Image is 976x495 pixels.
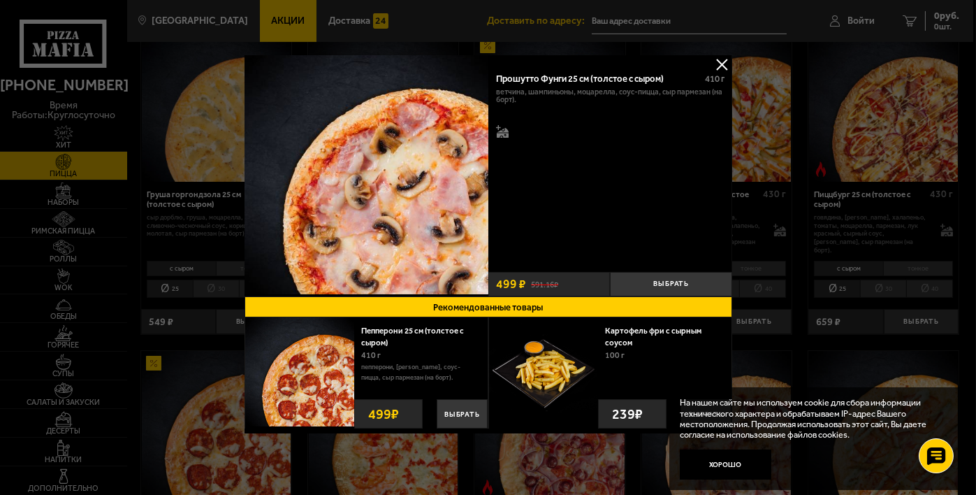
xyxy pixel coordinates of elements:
[531,279,558,289] s: 591.16 ₽
[365,400,402,428] strong: 499 ₽
[610,272,732,297] button: Выбрать
[680,397,944,439] p: На нашем сайте мы используем cookie для сбора информации технического характера и обрабатываем IP...
[361,326,464,347] a: Пепперони 25 см (толстое с сыром)
[244,296,732,317] button: Рекомендованные товары
[361,350,381,360] span: 410 г
[495,88,724,104] p: ветчина, шампиньоны, моцарелла, соус-пицца, сыр пармезан (на борт).
[609,400,646,428] strong: 239 ₽
[605,350,625,360] span: 100 г
[705,73,724,84] span: 410 г
[361,362,477,382] p: пепперони, [PERSON_NAME], соус-пицца, сыр пармезан (на борт).
[605,326,701,347] a: Картофель фри с сырным соусом
[496,278,526,290] span: 499 ₽
[495,73,695,85] div: Прошутто Фунги 25 см (толстое с сыром)
[244,50,488,294] img: Прошутто Фунги 25 см (толстое с сыром)
[244,50,488,296] a: Прошутто Фунги 25 см (толстое с сыром)
[437,399,488,429] button: Выбрать
[680,450,771,480] button: Хорошо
